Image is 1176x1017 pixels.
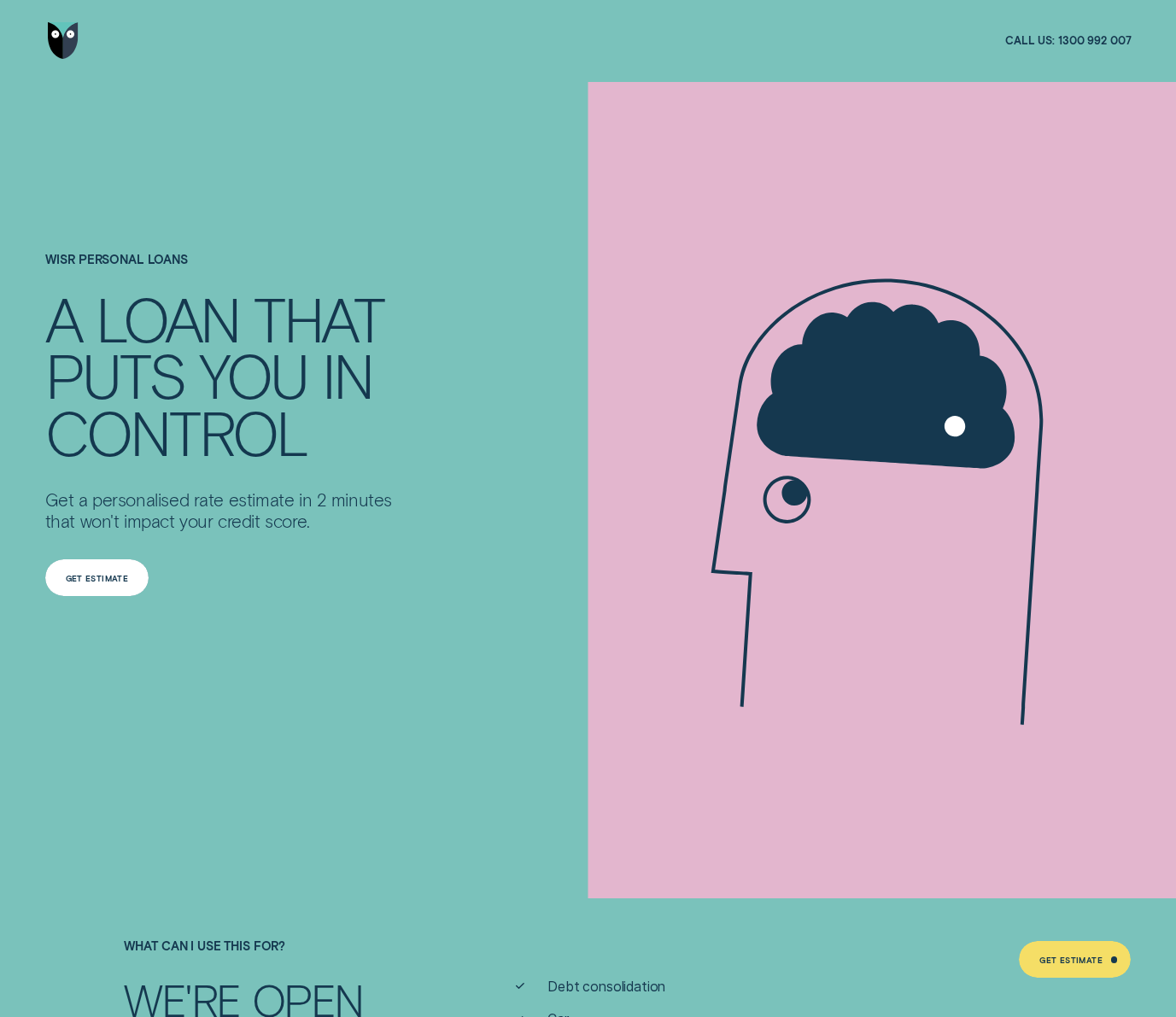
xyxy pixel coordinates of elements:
[117,939,431,954] div: What can I use this for?
[48,22,79,59] img: Wisr
[1005,33,1131,48] a: Call us:1300 992 007
[66,575,129,582] div: Get Estimate
[45,404,307,461] div: CONTROL
[1058,33,1131,48] span: 1300 992 007
[45,488,399,533] p: Get a personalised rate estimate in 2 minutes that won't impact your credit score.
[322,347,373,404] div: IN
[96,290,239,348] div: LOAN
[1005,33,1055,48] span: Call us:
[199,347,307,404] div: YOU
[45,290,399,461] h4: A LOAN THAT PUTS YOU IN CONTROL
[45,253,399,290] h1: Wisr Personal Loans
[45,347,185,404] div: PUTS
[547,978,665,997] span: Debt consolidation
[1019,941,1131,978] a: Get Estimate
[254,290,383,348] div: THAT
[45,559,149,596] a: Get Estimate
[45,290,82,348] div: A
